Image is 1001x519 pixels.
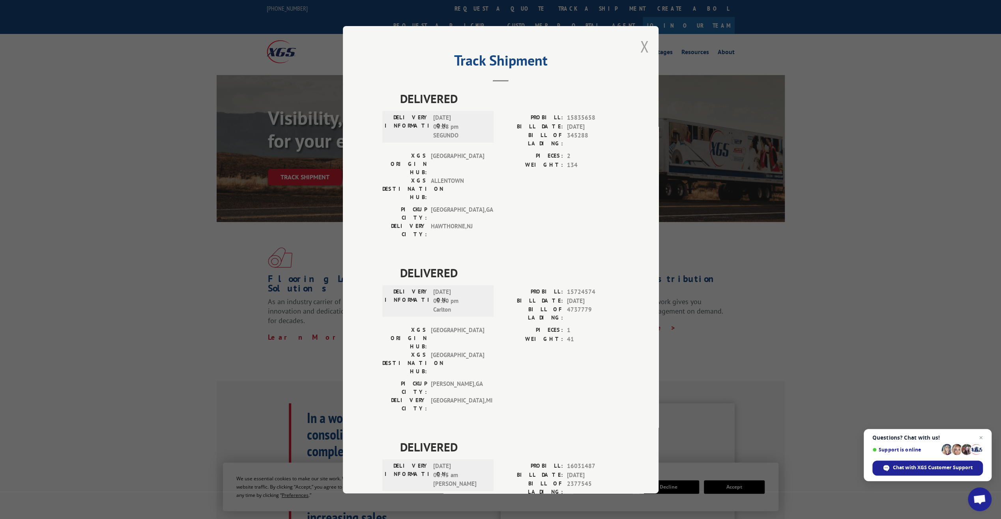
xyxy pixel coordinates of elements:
span: [DATE] 03:28 pm SEGUNDO [433,113,486,140]
label: PIECES: [501,152,563,161]
span: Chat with XGS Customer Support [893,464,973,471]
label: XGS ORIGIN HUB: [382,326,427,351]
span: 41 [567,335,619,344]
label: DELIVERY CITY: [382,396,427,413]
label: DELIVERY CITY: [382,222,427,239]
label: PIECES: [501,326,563,335]
span: [DATE] 05:10 pm Carlton [433,288,486,314]
label: BILL OF LADING: [501,480,563,496]
label: WEIGHT: [501,160,563,169]
span: 1 [567,326,619,335]
label: PROBILL: [501,462,563,471]
span: [GEOGRAPHIC_DATA] [431,326,484,351]
label: DELIVERY INFORMATION: [385,113,429,140]
span: [GEOGRAPHIC_DATA] , MI [431,396,484,413]
span: [GEOGRAPHIC_DATA] , GA [431,205,484,222]
span: [GEOGRAPHIC_DATA] [431,152,484,177]
span: 15835658 [567,113,619,122]
span: HAWTHORNE , NJ [431,222,484,239]
span: 16031487 [567,462,619,471]
span: DELIVERED [400,90,619,107]
div: Open chat [968,487,992,511]
label: XGS DESTINATION HUB: [382,351,427,376]
label: PROBILL: [501,113,563,122]
label: PICKUP CITY: [382,380,427,396]
span: DELIVERED [400,264,619,282]
label: BILL OF LADING: [501,131,563,148]
span: ALLENTOWN [431,177,484,201]
span: 134 [567,160,619,169]
span: Questions? Chat with us! [872,434,983,441]
span: [DATE] 08:45 am [PERSON_NAME] [433,462,486,489]
h2: Track Shipment [382,55,619,70]
label: BILL DATE: [501,122,563,131]
span: 4737779 [567,305,619,322]
span: 345288 [567,131,619,148]
span: [PERSON_NAME] , GA [431,380,484,396]
span: DELIVERED [400,438,619,456]
span: 2377545 [567,480,619,496]
span: [DATE] [567,122,619,131]
label: DELIVERY INFORMATION: [385,288,429,314]
label: XGS ORIGIN HUB: [382,152,427,177]
span: 2 [567,152,619,161]
label: BILL DATE: [501,470,563,480]
span: Support is online [872,447,939,453]
label: BILL OF LADING: [501,305,563,322]
span: 15724574 [567,288,619,297]
label: PICKUP CITY: [382,205,427,222]
label: DELIVERY INFORMATION: [385,462,429,489]
span: [DATE] [567,470,619,480]
label: PROBILL: [501,288,563,297]
span: [GEOGRAPHIC_DATA] [431,351,484,376]
label: WEIGHT: [501,335,563,344]
button: Close modal [640,36,649,57]
label: BILL DATE: [501,296,563,305]
label: XGS DESTINATION HUB: [382,177,427,201]
span: Close chat [976,433,986,442]
span: [DATE] [567,296,619,305]
div: Chat with XGS Customer Support [872,461,983,476]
